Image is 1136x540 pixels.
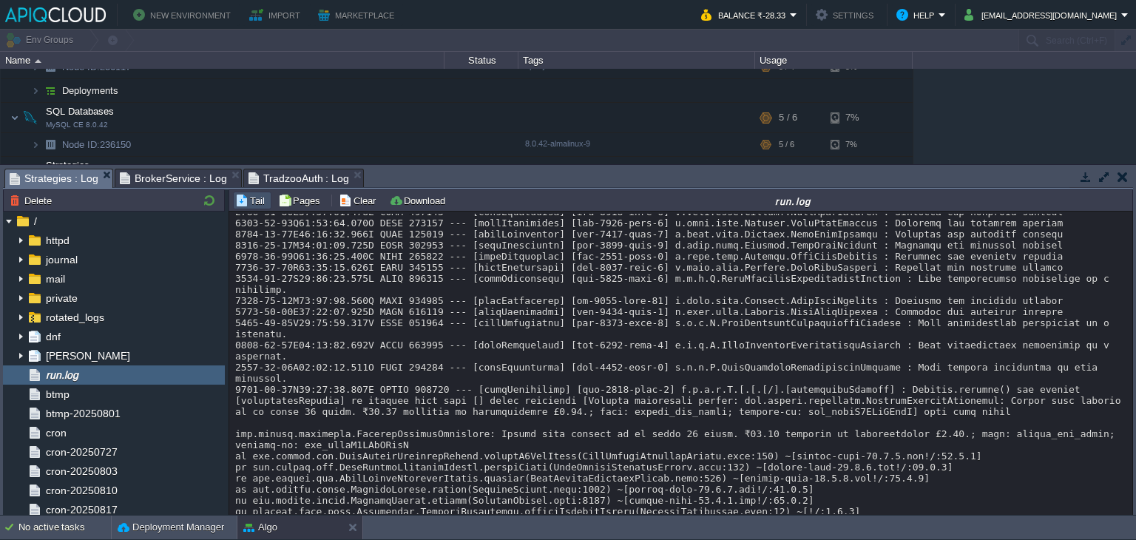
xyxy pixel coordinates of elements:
button: New Environment [133,6,235,24]
img: AMDAwAAAACH5BAEAAAAALAAAAAABAAEAAAICRAEAOw== [31,79,40,102]
button: Pages [278,194,325,207]
a: journal [43,253,80,266]
a: / [31,215,39,228]
div: 3 / 4 [779,157,797,186]
a: httpd [43,234,72,247]
button: Tail [235,194,269,207]
button: Balance ₹-28.33 [701,6,790,24]
a: Deployments [61,84,121,97]
a: dnf [43,330,63,343]
div: 5% [831,157,879,186]
button: Settings [816,6,878,24]
div: 7% [831,133,879,156]
div: Status [445,52,518,69]
img: AMDAwAAAACH5BAEAAAAALAAAAAABAAEAAAICRAEAOw== [10,103,19,132]
button: Deployment Manager [118,520,224,535]
span: SQL Databases [44,105,116,118]
a: btmp [43,388,72,401]
img: AMDAwAAAACH5BAEAAAAALAAAAAABAAEAAAICRAEAOw== [20,157,41,186]
div: No active tasks [18,516,111,539]
img: AMDAwAAAACH5BAEAAAAALAAAAAABAAEAAAICRAEAOw== [20,103,41,132]
div: 5 / 6 [779,133,794,156]
div: Tags [519,52,754,69]
span: TradzooAuth : Log [248,169,350,187]
div: 5 / 6 [779,103,797,132]
a: cron-20250727 [43,445,120,459]
img: AMDAwAAAACH5BAEAAAAALAAAAAABAAEAAAICRAEAOw== [35,59,41,63]
button: Delete [10,194,56,207]
span: Strategies [44,159,92,172]
img: AMDAwAAAACH5BAEAAAAALAAAAAABAAEAAAICRAEAOw== [31,133,40,156]
a: SQL DatabasesMySQL CE 8.0.42 [44,106,116,117]
a: cron [43,426,69,439]
img: APIQCloud [5,7,106,22]
a: Node ID:236150 [61,138,133,151]
a: btmp-20250801 [43,407,123,420]
a: cron-20250817 [43,503,120,516]
img: AMDAwAAAACH5BAEAAAAALAAAAAABAAEAAAICRAEAOw== [40,133,61,156]
a: rotated_logs [43,311,106,324]
button: [EMAIL_ADDRESS][DOMAIN_NAME] [964,6,1121,24]
div: Name [1,52,444,69]
button: Download [389,194,450,207]
a: cron-20250803 [43,465,120,478]
span: 236150 [61,138,133,151]
button: Import [249,6,305,24]
span: MySQL CE 8.0.42 [46,121,108,129]
div: run.log [456,195,1131,207]
a: private [43,291,80,305]
span: 8.0.42-almalinux-9 [525,139,590,148]
a: mail [43,272,67,286]
img: AMDAwAAAACH5BAEAAAAALAAAAAABAAEAAAICRAEAOw== [10,157,19,186]
a: Strategies [44,160,92,171]
button: Help [896,6,939,24]
a: [PERSON_NAME] [43,349,132,362]
button: Algo [243,520,277,535]
button: Clear [339,194,380,207]
span: Strategies : Log [10,169,98,188]
a: run.log [43,368,81,382]
span: Node ID: [62,139,100,150]
img: AMDAwAAAACH5BAEAAAAALAAAAAABAAEAAAICRAEAOw== [40,79,61,102]
div: Usage [756,52,912,69]
a: cron-20250810 [43,484,120,497]
div: 7% [831,103,879,132]
div: stag-3.5.3.jar [518,157,755,186]
button: Marketplace [318,6,399,24]
span: BrokerService : Log [120,169,227,187]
